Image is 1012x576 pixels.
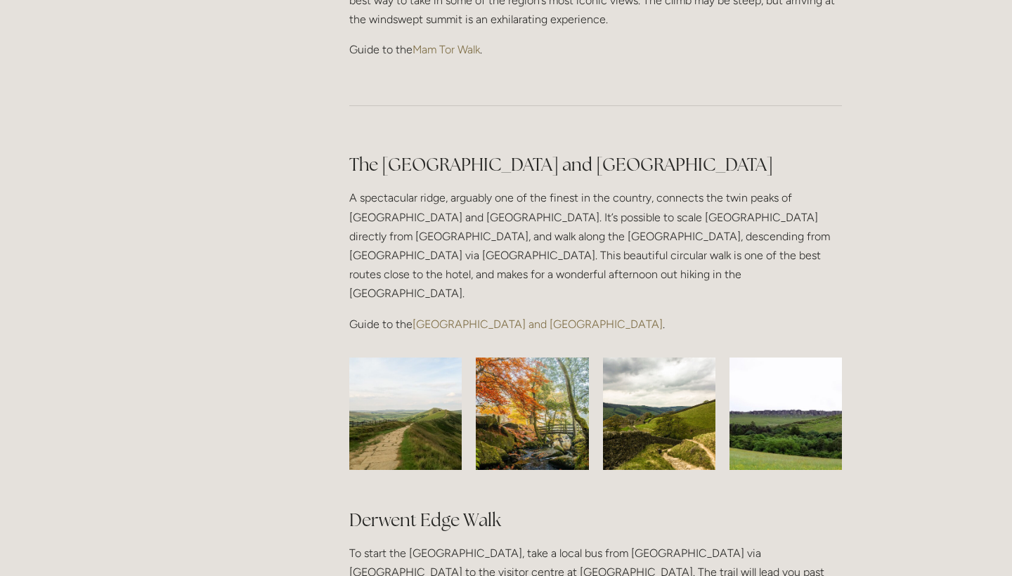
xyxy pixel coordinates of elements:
[349,40,842,59] p: Guide to the .
[349,508,842,532] h2: Derwent Edge Walk
[330,358,480,470] img: Peak District Path, Losehill House Hotel &amp; Spa
[349,152,842,177] h2: The [GEOGRAPHIC_DATA] and [GEOGRAPHIC_DATA]
[584,358,734,470] img: View from a hike in the Peak District, Losehill House Hotel &amp; Spa
[701,358,870,470] img: Picture of Peak district view, View from a hike in the Peak District, Losehill House Hotel &amp; Spa
[413,318,663,331] a: [GEOGRAPHIC_DATA] and [GEOGRAPHIC_DATA]
[349,188,842,303] p: A spectacular ridge, arguably one of the finest in the country, connects the twin peaks of [GEOGR...
[349,315,842,334] p: Guide to the .
[458,358,607,470] img: Forest in the Peak District, Losehill House Hotel &amp; Spa
[413,43,480,56] a: Mam Tor Walk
